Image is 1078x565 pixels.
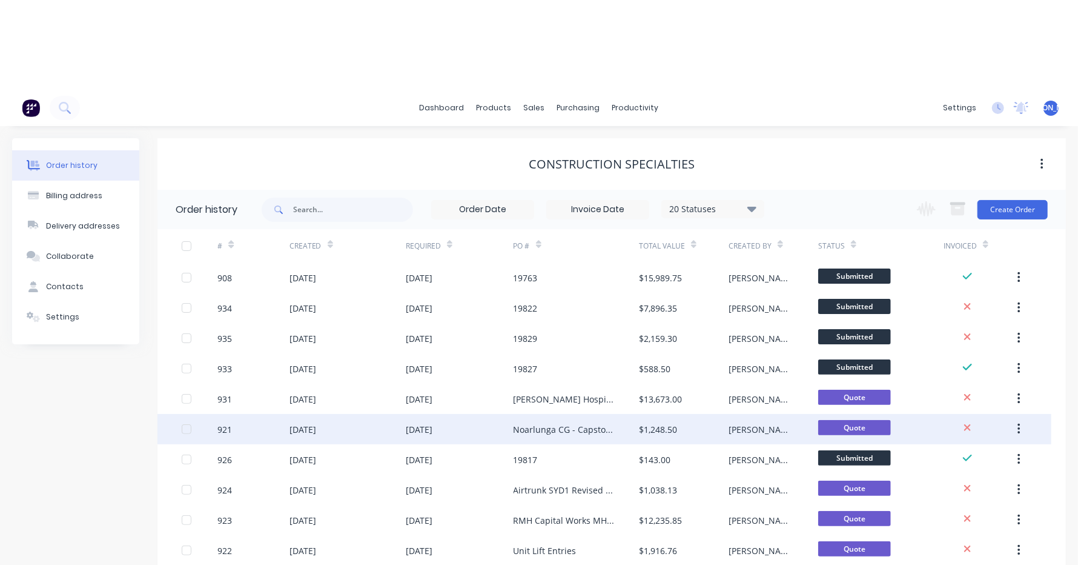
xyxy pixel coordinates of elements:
input: Invoice Date [547,201,649,219]
div: Required [406,229,514,262]
div: PO # [514,241,530,252]
div: sales [518,99,551,117]
div: # [217,229,289,262]
div: [DATE] [406,332,432,345]
div: 924 [217,484,232,496]
div: 20 Statuses [662,202,764,216]
span: Submitted [818,299,891,314]
div: purchasing [551,99,606,117]
div: Order history [46,160,98,171]
div: 935 [217,332,232,345]
button: Order history [12,150,139,181]
div: 923 [217,514,232,527]
span: Quote [818,420,891,435]
div: Noarlunga CG - Capstone [514,423,615,436]
div: $1,038.13 [639,484,677,496]
div: [DATE] [289,332,316,345]
span: Quote [818,390,891,405]
div: [DATE] [289,272,316,284]
div: Contacts [46,281,84,292]
span: Submitted [818,450,891,466]
div: [PERSON_NAME] [729,302,794,315]
button: Delivery addresses [12,211,139,241]
div: [PERSON_NAME] [729,363,794,375]
div: 908 [217,272,232,284]
div: [DATE] [289,302,316,315]
button: Create Order [977,200,1048,219]
div: [DATE] [406,453,432,466]
div: Airtrunk SYD1 Revised QTY [514,484,615,496]
div: Collaborate [46,251,94,262]
div: 934 [217,302,232,315]
span: Quote [818,481,891,496]
div: $2,159.30 [639,332,677,345]
button: Collaborate [12,241,139,272]
div: $13,673.00 [639,393,682,406]
div: RMH Capital Works MHB Decant [514,514,615,527]
div: 19817 [514,453,538,466]
div: settings [937,99,982,117]
div: $1,916.76 [639,544,677,557]
div: Invoiced [944,229,1015,262]
div: 19822 [514,302,538,315]
div: [DATE] [406,423,432,436]
div: [PERSON_NAME] [729,332,794,345]
div: [DATE] [406,363,432,375]
div: Construction Specialties [529,157,695,172]
div: 926 [217,453,232,466]
div: Total Value [639,241,685,252]
input: Search... [293,198,413,222]
div: [DATE] [406,514,432,527]
div: Created By [729,241,772,252]
span: Quote [818,511,891,526]
div: productivity [606,99,665,117]
div: $1,248.50 [639,423,677,436]
button: Contacts [12,272,139,302]
div: Order history [176,202,237,217]
div: [PERSON_NAME] [729,484,794,496]
div: [PERSON_NAME] [729,393,794,406]
div: [DATE] [289,363,316,375]
div: PO # [514,229,639,262]
button: Billing address [12,181,139,211]
div: 921 [217,423,232,436]
div: $12,235.85 [639,514,682,527]
div: Created [289,241,322,252]
div: $7,896.35 [639,302,677,315]
div: 19763 [514,272,538,284]
div: 922 [217,544,232,557]
div: Delivery addresses [46,221,120,232]
span: Submitted [818,329,891,344]
div: Total Value [639,229,729,262]
div: [DATE] [289,484,316,496]
span: Submitted [818,269,891,284]
div: Status [818,241,845,252]
div: Required [406,241,441,252]
div: [DATE] [289,544,316,557]
div: Unit Lift Entries [514,544,577,557]
div: [DATE] [406,544,432,557]
div: [PERSON_NAME] [729,514,794,527]
button: Settings [12,302,139,332]
div: [DATE] [289,393,316,406]
div: [DATE] [289,453,316,466]
span: Submitted [818,359,891,375]
div: $588.50 [639,363,670,375]
div: [DATE] [406,272,432,284]
div: [DATE] [406,302,432,315]
div: Settings [46,312,79,323]
div: [PERSON_NAME] [729,272,794,284]
input: Order Date [432,201,534,219]
div: 933 [217,363,232,375]
img: Factory [22,99,40,117]
div: products [471,99,518,117]
span: Quote [818,541,891,557]
div: $143.00 [639,453,670,466]
div: 19827 [514,363,538,375]
div: # [217,241,222,252]
div: Invoiced [944,241,977,252]
div: Created [289,229,406,262]
div: Status [818,229,944,262]
div: [DATE] [406,393,432,406]
div: [DATE] [406,484,432,496]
